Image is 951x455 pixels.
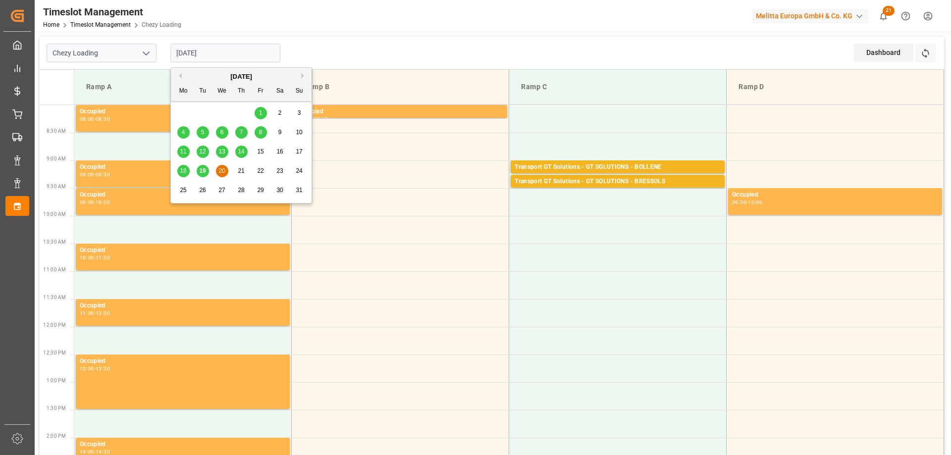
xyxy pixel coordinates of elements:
[170,44,280,62] input: DD-MM-YYYY
[199,187,206,194] span: 26
[182,129,185,136] span: 4
[43,239,66,245] span: 10:30 AM
[47,44,157,62] input: Type to search/select
[43,211,66,217] span: 10:00 AM
[238,148,244,155] span: 14
[80,200,94,204] div: 09:30
[218,167,225,174] span: 20
[96,117,110,121] div: 08:30
[752,9,868,23] div: Melitta Europa GmbH & Co. KG
[177,126,190,139] div: Choose Monday, August 4th, 2025
[96,311,110,315] div: 12:00
[96,172,110,177] div: 09:30
[218,148,225,155] span: 13
[238,167,244,174] span: 21
[238,187,244,194] span: 28
[278,109,282,116] span: 2
[47,128,66,134] span: 8:30 AM
[296,129,302,136] span: 10
[197,165,209,177] div: Choose Tuesday, August 19th, 2025
[94,172,96,177] div: -
[732,200,746,204] div: 09:30
[293,165,306,177] div: Choose Sunday, August 24th, 2025
[872,5,895,27] button: show 21 new notifications
[47,405,66,411] span: 1:30 PM
[255,165,267,177] div: Choose Friday, August 22nd, 2025
[257,148,264,155] span: 15
[517,78,718,96] div: Ramp C
[276,167,283,174] span: 23
[80,255,94,260] div: 10:30
[235,85,248,98] div: Th
[43,21,59,28] a: Home
[180,187,186,194] span: 25
[218,187,225,194] span: 27
[43,295,66,300] span: 11:30 AM
[80,450,94,454] div: 14:00
[96,450,110,454] div: 14:30
[259,109,263,116] span: 1
[177,184,190,197] div: Choose Monday, August 25th, 2025
[80,440,286,450] div: Occupied
[80,301,286,311] div: Occupied
[80,162,286,172] div: Occupied
[274,146,286,158] div: Choose Saturday, August 16th, 2025
[216,85,228,98] div: We
[177,85,190,98] div: Mo
[94,450,96,454] div: -
[80,366,94,371] div: 12:30
[732,190,938,200] div: Occupied
[47,184,66,189] span: 9:30 AM
[94,117,96,121] div: -
[80,356,286,366] div: Occupied
[94,200,96,204] div: -
[735,78,936,96] div: Ramp D
[177,146,190,158] div: Choose Monday, August 11th, 2025
[293,184,306,197] div: Choose Sunday, August 31st, 2025
[257,187,264,194] span: 29
[80,107,286,117] div: Occupied
[47,156,66,161] span: 9:00 AM
[278,129,282,136] span: 9
[301,73,307,79] button: Next Month
[515,177,721,187] div: Transport GT Solutions - GT SOLUTIONS - BRESSOLS
[197,85,209,98] div: Tu
[43,350,66,355] span: 12:30 PM
[216,146,228,158] div: Choose Wednesday, August 13th, 2025
[197,146,209,158] div: Choose Tuesday, August 12th, 2025
[854,44,913,62] div: Dashboard
[197,184,209,197] div: Choose Tuesday, August 26th, 2025
[96,366,110,371] div: 13:30
[259,129,263,136] span: 8
[80,311,94,315] div: 11:30
[138,46,153,61] button: open menu
[255,85,267,98] div: Fr
[199,167,206,174] span: 19
[293,85,306,98] div: Su
[96,200,110,204] div: 10:00
[43,267,66,272] span: 11:00 AM
[274,184,286,197] div: Choose Saturday, August 30th, 2025
[293,146,306,158] div: Choose Sunday, August 17th, 2025
[80,117,94,121] div: 08:00
[297,107,503,117] div: Occupied
[96,255,110,260] div: 11:00
[43,322,66,328] span: 12:00 PM
[274,165,286,177] div: Choose Saturday, August 23rd, 2025
[176,73,182,79] button: Previous Month
[515,187,721,195] div: Pallets: 1,TU: 84,City: BRESSOLS,Arrival: [DATE] 00:00:00
[216,184,228,197] div: Choose Wednesday, August 27th, 2025
[515,162,721,172] div: Transport GT Solutions - GT SOLUTIONS - BOLLENE
[313,117,327,121] div: 08:15
[748,200,762,204] div: 10:00
[94,311,96,315] div: -
[235,184,248,197] div: Choose Thursday, August 28th, 2025
[94,366,96,371] div: -
[94,255,96,260] div: -
[255,126,267,139] div: Choose Friday, August 8th, 2025
[276,187,283,194] span: 30
[298,109,301,116] span: 3
[274,126,286,139] div: Choose Saturday, August 9th, 2025
[883,6,895,16] span: 21
[296,187,302,194] span: 31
